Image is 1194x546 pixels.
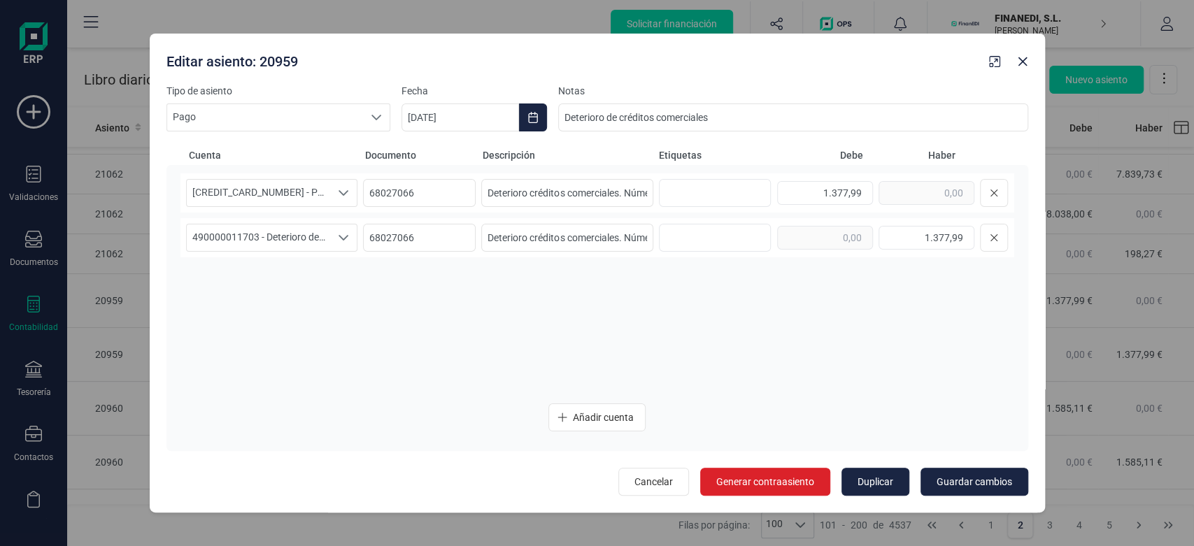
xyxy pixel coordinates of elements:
span: 490000011703 - Deterioro de valor de créditos por operaciones comerciales [187,224,331,251]
span: Cancelar [634,475,673,489]
label: Fecha [401,84,547,98]
span: Haber [869,148,955,162]
span: Pago [167,104,363,131]
div: Editar asiento: 20959 [161,46,983,71]
input: 0,00 [777,226,873,250]
div: Seleccione una cuenta [331,224,357,251]
button: Añadir cuenta [548,403,646,431]
span: Duplicar [858,475,893,489]
span: Descripción [483,148,653,162]
button: Choose Date [519,103,547,131]
span: Añadir cuenta [573,410,634,424]
label: Notas [558,84,1028,98]
span: [CREDIT_CARD_NUMBER] - Pérdidas por deterioro de créditos por operaciones comerciales [187,180,331,206]
button: Guardar cambios [921,468,1028,496]
input: 0,00 [879,226,974,250]
input: 0,00 [777,181,873,205]
input: 0,00 [879,181,974,205]
span: Generar contraasiento [716,475,814,489]
button: Generar contraasiento [700,468,830,496]
button: Duplicar [841,468,909,496]
button: Cancelar [618,468,689,496]
span: Documento [365,148,477,162]
button: Close [1011,50,1034,73]
span: Debe [776,148,863,162]
span: Guardar cambios [937,475,1012,489]
span: Cuenta [189,148,360,162]
span: Etiquetas [659,148,771,162]
label: Tipo de asiento [166,84,390,98]
div: Seleccione una cuenta [331,180,357,206]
